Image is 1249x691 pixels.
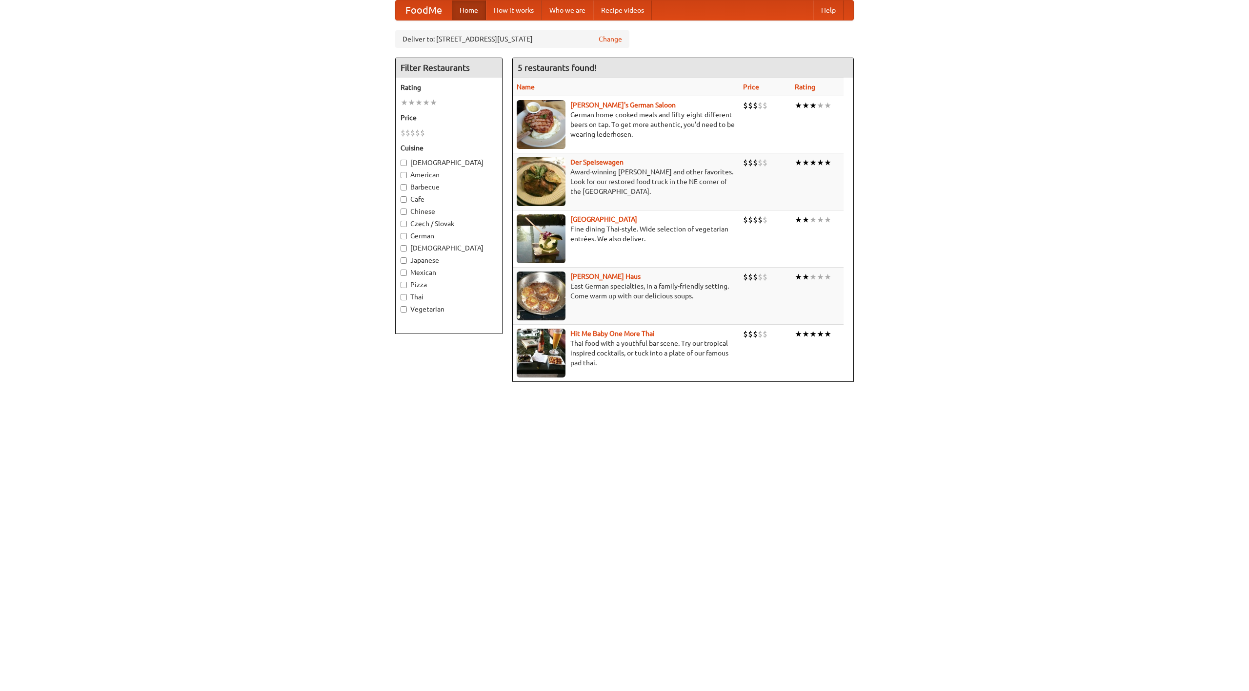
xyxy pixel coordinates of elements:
input: Chinese [401,209,407,215]
li: ★ [824,329,831,339]
label: [DEMOGRAPHIC_DATA] [401,158,497,168]
li: $ [763,100,767,111]
h4: Filter Restaurants [396,58,502,78]
li: ★ [809,272,817,282]
p: East German specialties, in a family-friendly setting. Come warm up with our delicious soups. [517,281,735,301]
li: $ [743,157,748,168]
p: Award-winning [PERSON_NAME] and other favorites. Look for our restored food truck in the NE corne... [517,167,735,196]
li: ★ [401,97,408,108]
li: $ [753,157,758,168]
a: Price [743,83,759,91]
label: Mexican [401,268,497,277]
input: German [401,233,407,239]
li: $ [753,214,758,225]
img: speisewagen.jpg [517,157,565,206]
li: $ [763,329,767,339]
li: ★ [802,272,809,282]
a: How it works [486,0,542,20]
img: babythai.jpg [517,329,565,377]
li: $ [753,329,758,339]
li: ★ [824,100,831,111]
li: ★ [809,329,817,339]
li: ★ [817,329,824,339]
p: German home-cooked meals and fifty-eight different beers on tap. To get more authentic, you'd nee... [517,110,735,139]
input: Cafe [401,196,407,203]
li: $ [743,329,748,339]
li: $ [753,100,758,111]
li: ★ [415,97,423,108]
li: ★ [795,157,802,168]
input: [DEMOGRAPHIC_DATA] [401,245,407,251]
li: ★ [817,100,824,111]
li: ★ [817,272,824,282]
li: ★ [824,272,831,282]
div: Deliver to: [STREET_ADDRESS][US_STATE] [395,30,629,48]
a: [PERSON_NAME]'s German Saloon [570,101,676,109]
label: Thai [401,292,497,302]
a: Der Speisewagen [570,158,624,166]
li: $ [748,214,753,225]
h5: Cuisine [401,143,497,153]
a: Home [452,0,486,20]
li: ★ [802,329,809,339]
label: [DEMOGRAPHIC_DATA] [401,243,497,253]
li: $ [420,127,425,138]
li: ★ [809,100,817,111]
label: Pizza [401,280,497,290]
li: $ [410,127,415,138]
li: $ [763,214,767,225]
li: ★ [817,214,824,225]
input: Vegetarian [401,306,407,313]
li: $ [753,272,758,282]
b: [PERSON_NAME] Haus [570,272,641,280]
li: ★ [423,97,430,108]
li: ★ [795,214,802,225]
li: ★ [824,157,831,168]
img: satay.jpg [517,214,565,263]
li: ★ [809,214,817,225]
li: $ [748,100,753,111]
label: American [401,170,497,180]
input: Czech / Slovak [401,221,407,227]
li: $ [758,157,763,168]
label: Cafe [401,194,497,204]
a: [GEOGRAPHIC_DATA] [570,215,637,223]
li: $ [763,157,767,168]
li: $ [743,100,748,111]
li: $ [405,127,410,138]
img: kohlhaus.jpg [517,272,565,320]
label: Barbecue [401,182,497,192]
li: $ [758,214,763,225]
input: [DEMOGRAPHIC_DATA] [401,160,407,166]
li: ★ [824,214,831,225]
li: $ [748,272,753,282]
p: Fine dining Thai-style. Wide selection of vegetarian entrées. We also deliver. [517,224,735,244]
a: Hit Me Baby One More Thai [570,330,655,337]
li: $ [743,214,748,225]
label: Vegetarian [401,304,497,314]
input: Thai [401,294,407,300]
li: ★ [817,157,824,168]
li: $ [401,127,405,138]
a: Name [517,83,535,91]
a: Rating [795,83,815,91]
a: Who we are [542,0,593,20]
li: ★ [809,157,817,168]
li: ★ [802,214,809,225]
li: $ [748,329,753,339]
a: FoodMe [396,0,452,20]
li: $ [748,157,753,168]
li: ★ [795,272,802,282]
li: ★ [802,100,809,111]
label: Japanese [401,255,497,265]
h5: Price [401,113,497,123]
a: Change [599,34,622,44]
a: Recipe videos [593,0,652,20]
h5: Rating [401,83,497,92]
input: American [401,172,407,178]
li: ★ [795,329,802,339]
